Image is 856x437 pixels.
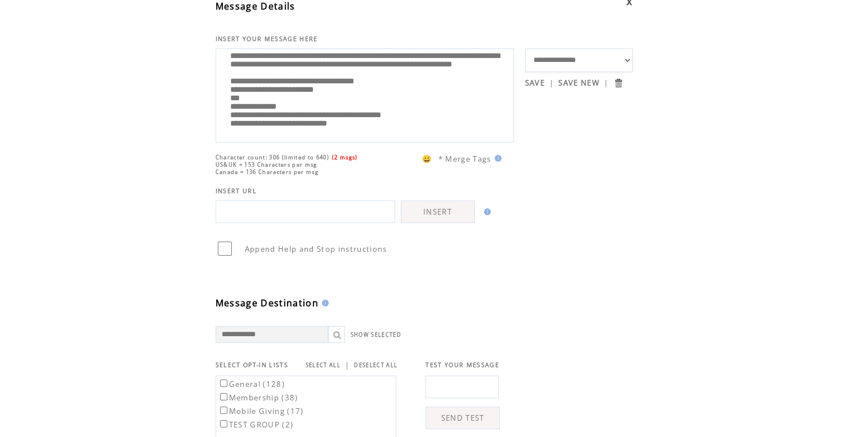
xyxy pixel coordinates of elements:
[354,362,397,369] a: DESELECT ALL
[401,200,475,223] a: INSERT
[218,379,285,389] label: General (128)
[481,208,491,215] img: help.gif
[220,380,227,387] input: General (128)
[306,362,340,369] a: SELECT ALL
[558,78,599,88] a: SAVE NEW
[345,360,349,370] span: |
[216,361,288,369] span: SELECT OPT-IN LISTS
[319,300,329,306] img: help.gif
[525,78,545,88] a: SAVE
[220,420,227,427] input: TEST GROUP (2)
[438,154,491,164] span: * Merge Tags
[216,297,319,309] span: Message Destination
[549,78,554,88] span: |
[425,361,499,369] span: TEST YOUR MESSAGE
[216,187,257,195] span: INSERT URL
[216,161,317,168] span: US&UK = 153 Characters per msg
[613,78,624,88] input: Submit
[422,154,432,164] span: 😀
[351,331,401,338] a: SHOW SELECTED
[216,168,319,176] span: Canada = 136 Characters per msg
[491,155,501,162] img: help.gif
[220,393,227,400] input: Membership (38)
[332,154,358,161] span: (2 msgs)
[216,154,329,161] span: Character count: 306 (limited to 640)
[245,244,387,254] span: Append Help and Stop instructions
[216,35,318,43] span: INSERT YOUR MESSAGE HERE
[218,420,294,430] label: TEST GROUP (2)
[218,393,298,403] label: Membership (38)
[218,406,304,416] label: Mobile Giving (17)
[425,407,500,429] a: SEND TEST
[604,78,608,88] span: |
[220,407,227,414] input: Mobile Giving (17)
